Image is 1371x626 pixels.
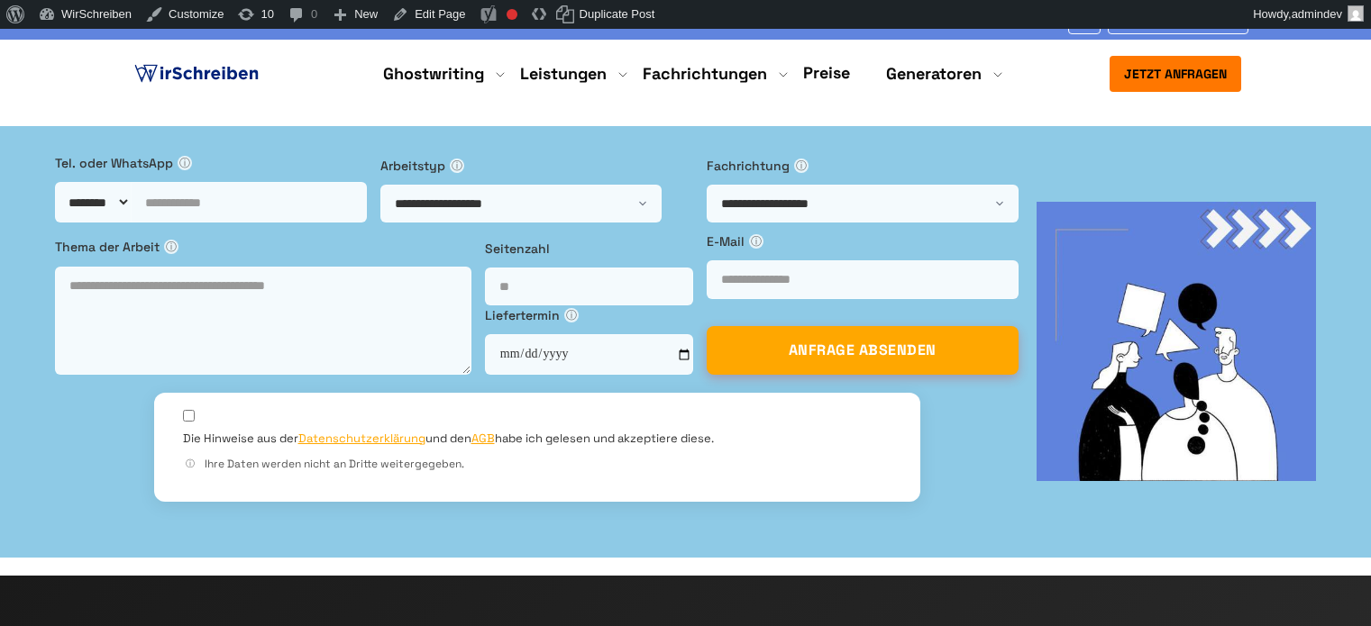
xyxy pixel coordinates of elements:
a: Preise [803,62,850,83]
label: Thema der Arbeit [55,237,471,257]
label: Fachrichtung [707,156,1019,176]
label: Die Hinweise aus der und den habe ich gelesen und akzeptiere diese. [183,431,714,447]
a: Generatoren [886,63,982,85]
img: logo ghostwriter-österreich [131,60,262,87]
label: Liefertermin [485,305,693,325]
button: ANFRAGE ABSENDEN [707,326,1019,375]
span: ⓘ [749,234,763,249]
span: ⓘ [164,240,178,254]
span: ⓘ [178,156,192,170]
label: Tel. oder WhatsApp [55,153,367,173]
span: ⓘ [183,457,197,471]
img: bg [1037,202,1316,481]
label: Arbeitstyp [380,156,692,176]
label: Seitenzahl [485,239,693,259]
span: ⓘ [564,308,579,322]
a: AGB [471,431,495,446]
span: admindev [1292,7,1342,21]
div: Ihre Daten werden nicht an Dritte weitergegeben. [183,456,891,473]
label: E-Mail [707,231,1019,251]
button: Jetzt anfragen [1110,56,1241,92]
a: Ghostwriting [383,63,484,85]
a: Fachrichtungen [643,63,767,85]
a: Datenschutzerklärung [298,431,425,446]
a: Leistungen [520,63,607,85]
span: ⓘ [450,159,464,173]
span: ⓘ [794,159,809,173]
div: Focus keyphrase not set [507,9,517,20]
